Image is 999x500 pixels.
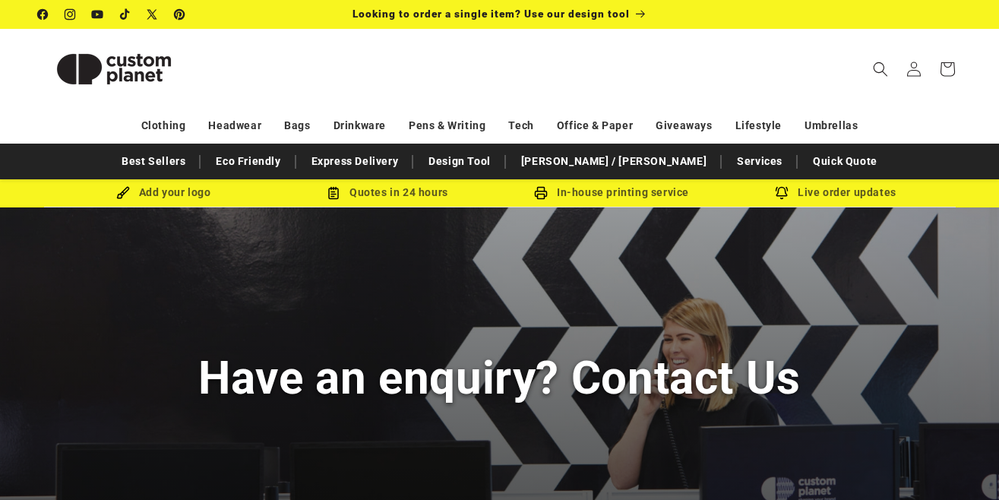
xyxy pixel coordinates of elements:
img: Brush Icon [116,186,130,200]
a: Best Sellers [114,148,193,175]
a: Clothing [141,112,186,139]
a: Bags [284,112,310,139]
div: In-house printing service [500,183,724,202]
a: Express Delivery [304,148,406,175]
a: Custom Planet [33,29,196,109]
div: Live order updates [724,183,948,202]
a: [PERSON_NAME] / [PERSON_NAME] [514,148,714,175]
a: Office & Paper [557,112,633,139]
a: Eco Friendly [208,148,288,175]
img: In-house printing [534,186,548,200]
img: Custom Planet [38,35,190,103]
img: Order updates [775,186,789,200]
a: Tech [508,112,533,139]
a: Pens & Writing [409,112,485,139]
a: Umbrellas [805,112,858,139]
a: Quick Quote [805,148,885,175]
summary: Search [864,52,897,86]
img: Order Updates Icon [327,186,340,200]
div: Quotes in 24 hours [276,183,500,202]
a: Headwear [208,112,261,139]
a: Lifestyle [735,112,782,139]
a: Design Tool [421,148,498,175]
h1: Have an enquiry? Contact Us [198,349,801,407]
a: Giveaways [656,112,712,139]
a: Services [729,148,790,175]
a: Drinkware [334,112,386,139]
div: Add your logo [52,183,276,202]
span: Looking to order a single item? Use our design tool [352,8,630,20]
